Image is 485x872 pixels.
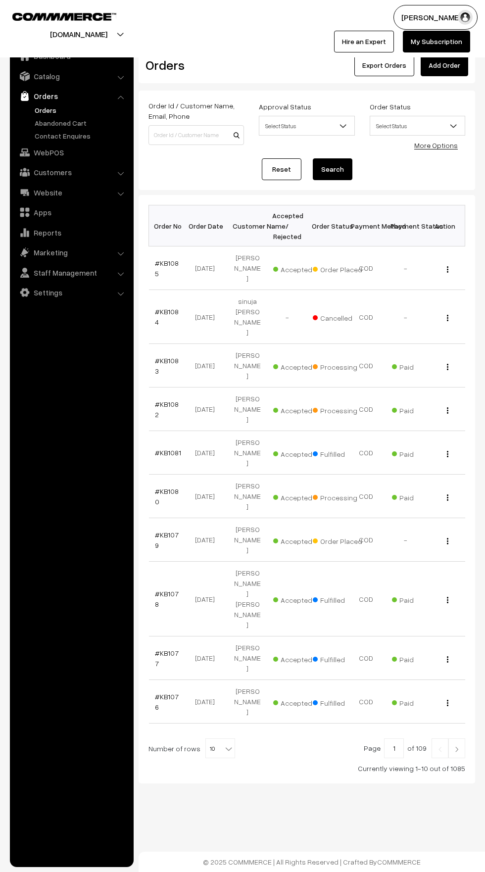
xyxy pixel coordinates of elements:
[447,407,448,414] img: Menu
[148,763,465,774] div: Currently viewing 1-10 out of 1085
[447,597,448,603] img: Menu
[155,307,179,326] a: #KB1084
[188,290,228,344] td: [DATE]
[392,695,441,708] span: Paid
[392,592,441,605] span: Paid
[188,636,228,680] td: [DATE]
[346,431,386,475] td: COD
[273,695,323,708] span: Accepted
[259,117,354,135] span: Select Status
[414,141,458,149] a: More Options
[228,388,267,431] td: [PERSON_NAME]
[149,205,189,246] th: Order No
[259,101,311,112] label: Approval Status
[313,695,362,708] span: Fulfilled
[458,10,473,25] img: user
[205,738,235,758] span: 10
[273,359,323,372] span: Accepted
[447,538,448,544] img: Menu
[155,531,179,549] a: #KB1079
[32,118,130,128] a: Abandoned Cart
[188,562,228,636] td: [DATE]
[262,158,301,180] a: Reset
[12,67,130,85] a: Catalog
[346,518,386,562] td: COD
[447,656,448,663] img: Menu
[392,403,441,416] span: Paid
[188,518,228,562] td: [DATE]
[139,852,485,872] footer: © 2025 COMMMERCE | All Rights Reserved | Crafted By
[426,205,465,246] th: Action
[12,264,130,282] a: Staff Management
[364,744,381,752] span: Page
[313,158,352,180] button: Search
[273,262,323,275] span: Accepted
[386,518,426,562] td: -
[447,494,448,501] img: Menu
[436,746,444,752] img: Left
[155,589,179,608] a: #KB1078
[346,205,386,246] th: Payment Method
[188,475,228,518] td: [DATE]
[12,243,130,261] a: Marketing
[228,344,267,388] td: [PERSON_NAME]
[188,246,228,290] td: [DATE]
[273,403,323,416] span: Accepted
[392,652,441,665] span: Paid
[313,592,362,605] span: Fulfilled
[228,636,267,680] td: [PERSON_NAME]
[447,364,448,370] img: Menu
[12,144,130,161] a: WebPOS
[12,224,130,242] a: Reports
[273,490,323,503] span: Accepted
[354,54,414,76] button: Export Orders
[267,290,307,344] td: -
[188,388,228,431] td: [DATE]
[403,31,470,52] a: My Subscription
[346,290,386,344] td: COD
[259,116,354,136] span: Select Status
[447,700,448,706] img: Menu
[273,533,323,546] span: Accepted
[155,356,179,375] a: #KB1083
[228,518,267,562] td: [PERSON_NAME]
[346,475,386,518] td: COD
[313,652,362,665] span: Fulfilled
[32,105,130,115] a: Orders
[155,487,179,506] a: #KB1080
[452,746,461,752] img: Right
[148,743,200,754] span: Number of rows
[370,101,411,112] label: Order Status
[188,680,228,724] td: [DATE]
[12,284,130,301] a: Settings
[346,388,386,431] td: COD
[228,562,267,636] td: [PERSON_NAME] [PERSON_NAME]
[313,446,362,459] span: Fulfilled
[386,205,426,246] th: Payment Status
[155,448,181,457] a: #KB1081
[447,315,448,321] img: Menu
[407,744,427,752] span: of 109
[346,246,386,290] td: COD
[447,451,448,457] img: Menu
[346,636,386,680] td: COD
[421,54,468,76] a: Add Order
[12,184,130,201] a: Website
[346,344,386,388] td: COD
[12,13,116,20] img: COMMMERCE
[267,205,307,246] th: Accepted / Rejected
[346,680,386,724] td: COD
[155,400,179,419] a: #KB1082
[392,359,441,372] span: Paid
[313,403,362,416] span: Processing
[228,680,267,724] td: [PERSON_NAME]
[155,649,179,668] a: #KB1077
[392,490,441,503] span: Paid
[313,310,362,323] span: Cancelled
[346,562,386,636] td: COD
[228,246,267,290] td: [PERSON_NAME]
[228,475,267,518] td: [PERSON_NAME]
[148,100,244,121] label: Order Id / Customer Name, Email, Phone
[313,262,362,275] span: Order Placed
[12,10,99,22] a: COMMMERCE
